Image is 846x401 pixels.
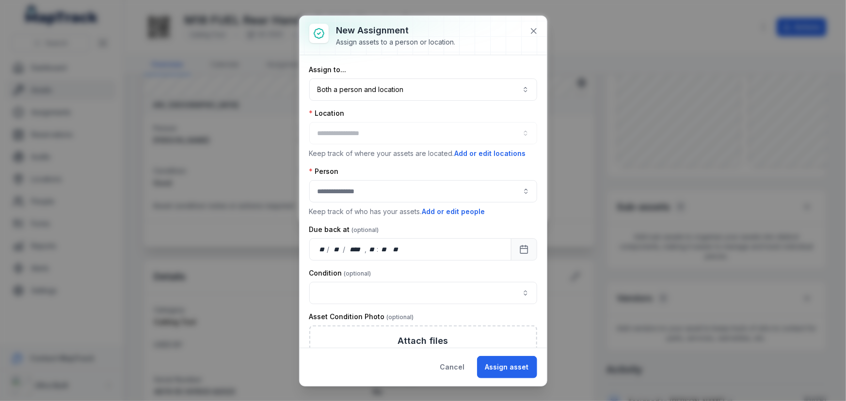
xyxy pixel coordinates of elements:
[309,148,537,159] p: Keep track of where your assets are located.
[309,206,537,217] p: Keep track of who has your assets.
[343,245,347,254] div: /
[379,245,389,254] div: minute,
[367,245,377,254] div: hour,
[432,356,473,378] button: Cancel
[327,245,330,254] div: /
[377,245,379,254] div: :
[330,245,343,254] div: month,
[511,238,537,261] button: Calendar
[309,108,345,118] label: Location
[309,268,371,278] label: Condition
[309,180,537,202] input: assignment-add:person-label
[365,245,367,254] div: ,
[398,334,448,348] h3: Attach files
[318,245,327,254] div: day,
[309,78,537,101] button: Both a person and location
[309,312,414,322] label: Asset Condition Photo
[309,225,379,234] label: Due back at
[391,245,401,254] div: am/pm,
[309,167,339,176] label: Person
[477,356,537,378] button: Assign asset
[347,245,365,254] div: year,
[336,24,456,37] h3: New assignment
[336,37,456,47] div: Assign assets to a person or location.
[309,65,347,75] label: Assign to...
[454,148,527,159] button: Add or edit locations
[422,206,486,217] button: Add or edit people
